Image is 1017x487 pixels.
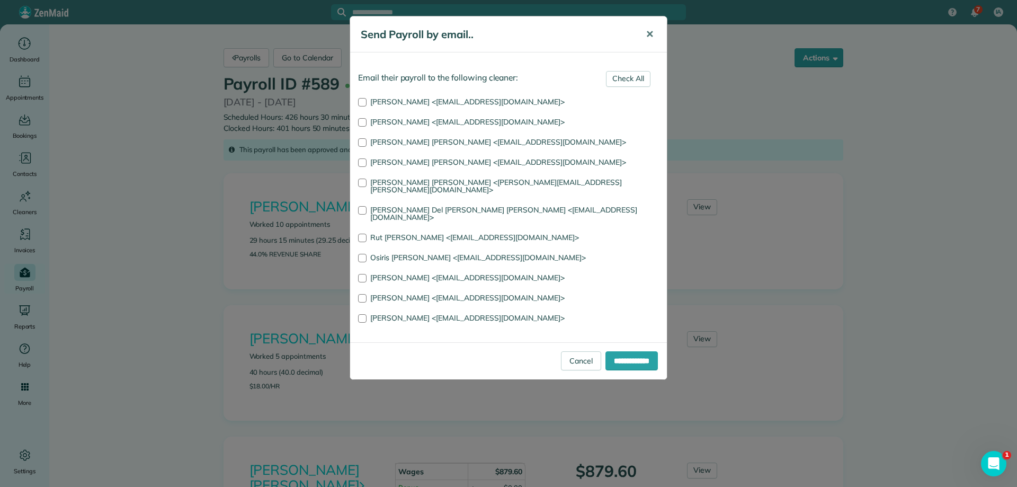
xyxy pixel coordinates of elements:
[606,71,650,87] a: Check All
[370,313,565,323] span: [PERSON_NAME] <[EMAIL_ADDRESS][DOMAIN_NAME]>
[646,28,654,40] span: ✕
[561,351,601,370] a: Cancel
[370,137,626,147] span: [PERSON_NAME] [PERSON_NAME] <[EMAIL_ADDRESS][DOMAIN_NAME]>
[370,273,565,282] span: [PERSON_NAME] <[EMAIL_ADDRESS][DOMAIN_NAME]>
[370,97,565,107] span: [PERSON_NAME] <[EMAIL_ADDRESS][DOMAIN_NAME]>
[370,157,626,167] span: [PERSON_NAME] [PERSON_NAME] <[EMAIL_ADDRESS][DOMAIN_NAME]>
[1003,451,1011,459] span: 1
[358,73,659,82] h4: Email their payroll to the following cleaner:
[370,293,565,303] span: [PERSON_NAME] <[EMAIL_ADDRESS][DOMAIN_NAME]>
[370,253,586,262] span: Osiris [PERSON_NAME] <[EMAIL_ADDRESS][DOMAIN_NAME]>
[370,205,637,222] span: [PERSON_NAME] Del [PERSON_NAME] [PERSON_NAME] <[EMAIL_ADDRESS][DOMAIN_NAME]>
[370,233,579,242] span: Rut [PERSON_NAME] <[EMAIL_ADDRESS][DOMAIN_NAME]>
[370,178,622,194] span: [PERSON_NAME] [PERSON_NAME] <[PERSON_NAME][EMAIL_ADDRESS][PERSON_NAME][DOMAIN_NAME]>
[981,451,1006,476] iframe: Intercom live chat
[361,27,631,42] h5: Send Payroll by email..
[370,117,565,127] span: [PERSON_NAME] <[EMAIL_ADDRESS][DOMAIN_NAME]>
